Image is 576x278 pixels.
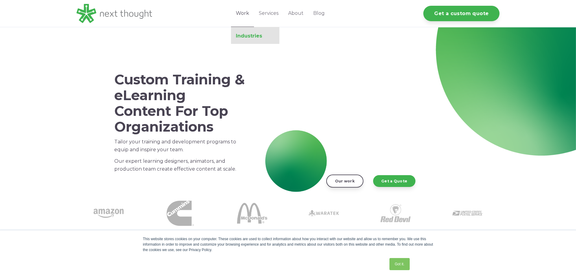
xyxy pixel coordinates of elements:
a: Get a custom quote [423,6,500,21]
img: Waratek logo [309,198,339,228]
a: Get a Quote [373,175,415,187]
p: Our expert learning designers, animators, and production team create effective content at scale. [114,157,245,173]
h1: Custom Training & eLearning Content For Top Organizations [114,72,245,134]
p: Tailor your training and development programs to equip and inspire your team. [114,138,245,154]
a: Industries [231,33,279,39]
img: USPS [452,198,483,228]
a: Our work [326,175,363,187]
img: Cummins [167,200,194,227]
img: amazon-1 [93,198,124,228]
img: Red Devil [380,198,411,228]
img: LG - NextThought Logo [76,4,152,23]
img: McDonalds 1 [237,198,267,228]
a: Got it. [389,258,409,270]
div: This website stores cookies on your computer. These cookies are used to collect information about... [143,236,433,253]
iframe: NextThought Reel [278,67,460,169]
